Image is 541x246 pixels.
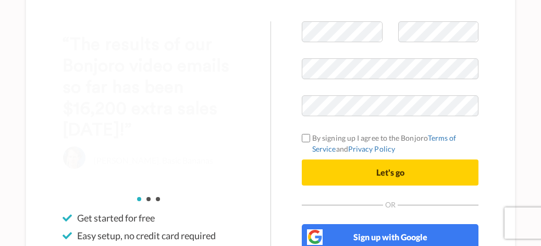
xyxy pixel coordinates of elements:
[376,167,404,177] span: Let's go
[63,34,239,141] h3: “The results of our Bonjoro video emails so far has been $16,200 extra sales [DATE]!”
[302,132,478,154] label: By signing up I agree to the Bonjoro and
[302,159,478,186] button: Let's go
[353,232,427,242] span: Sign up with Google
[94,155,213,167] p: [PERSON_NAME], Basic Bananas
[302,134,310,142] input: By signing up I agree to the BonjoroTerms of ServiceandPrivacy Policy
[77,212,155,224] span: Get started for free
[348,144,395,153] a: Privacy Policy
[77,229,216,242] span: Easy setup, no credit card required
[63,146,86,169] img: Christo Hall, Basic Bananas
[383,201,398,208] span: Or
[312,133,457,153] a: Terms of Service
